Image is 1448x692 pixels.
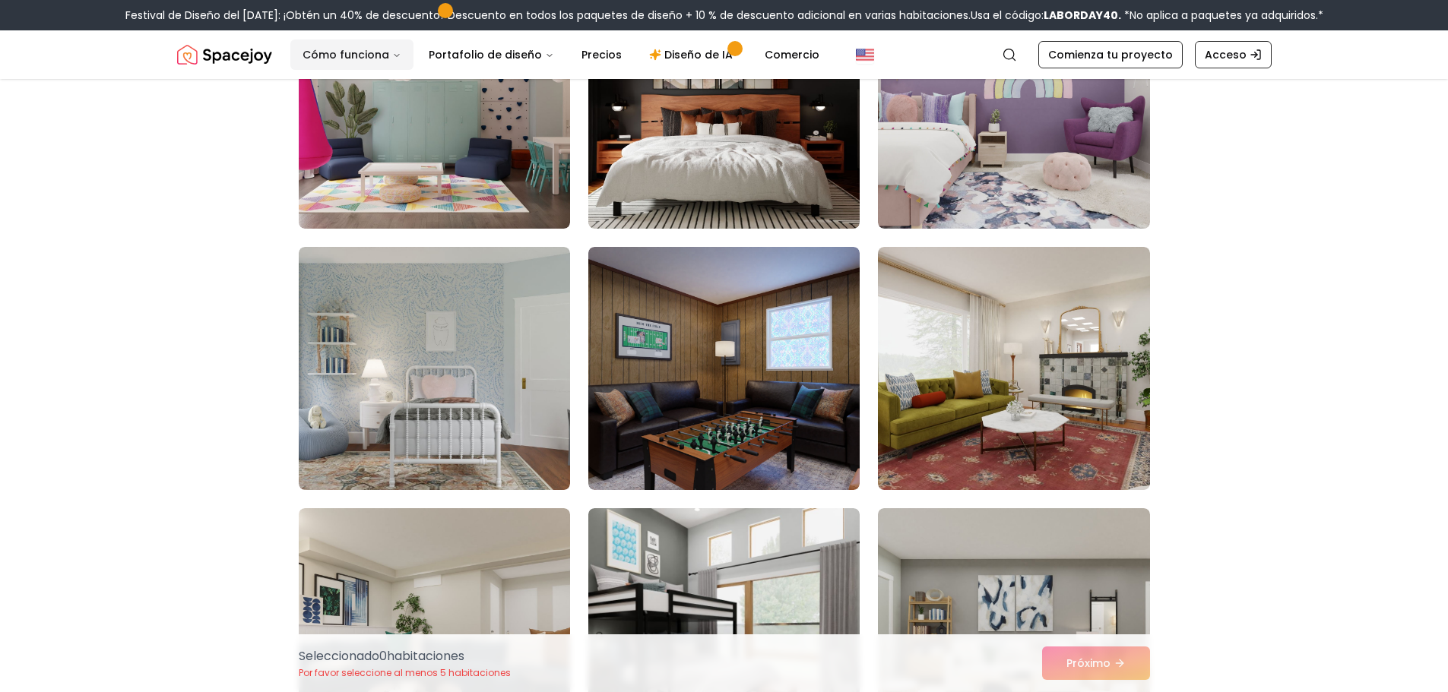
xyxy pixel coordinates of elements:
[1205,47,1247,62] font: Acceso
[856,46,874,64] img: Estados Unidos
[637,39,749,70] a: Diseño de IA
[299,666,511,679] font: Por favor seleccione al menos 5 habitaciones
[753,39,832,70] a: Comercio
[303,47,389,62] font: Cómo funciona
[387,647,464,665] font: habitaciones
[177,30,1272,79] nav: Global
[878,247,1149,490] img: Room room-45
[971,8,1044,23] font: Usa el código:
[290,39,832,70] nav: Principal
[448,8,971,23] font: Descuento en todos los paquetes de diseño + 10 % de descuento adicional en varias habitaciones.
[581,47,622,62] font: Precios
[1038,41,1183,68] a: Comienza tu proyecto
[177,39,272,70] a: Alegría espacial
[1124,8,1323,23] font: *No aplica a paquetes ya adquiridos.*
[299,647,379,665] font: Seleccionado
[664,47,733,62] font: Diseño de IA
[125,8,443,23] font: Festival de Diseño del [DATE]: ¡Obtén un 40% de descuento!
[290,39,413,70] button: Cómo funciona
[379,647,387,665] font: 0
[299,247,570,490] img: Room room-43
[1044,8,1121,23] font: LABORDAY40.
[417,39,566,70] button: Portafolio de diseño
[429,47,542,62] font: Portafolio de diseño
[1048,47,1173,62] font: Comienza tu proyecto
[1195,41,1272,68] a: Acceso
[765,47,819,62] font: Comercio
[569,39,634,70] a: Precios
[588,247,860,490] img: Room room-44
[177,39,272,70] img: Logotipo de Spacejoy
